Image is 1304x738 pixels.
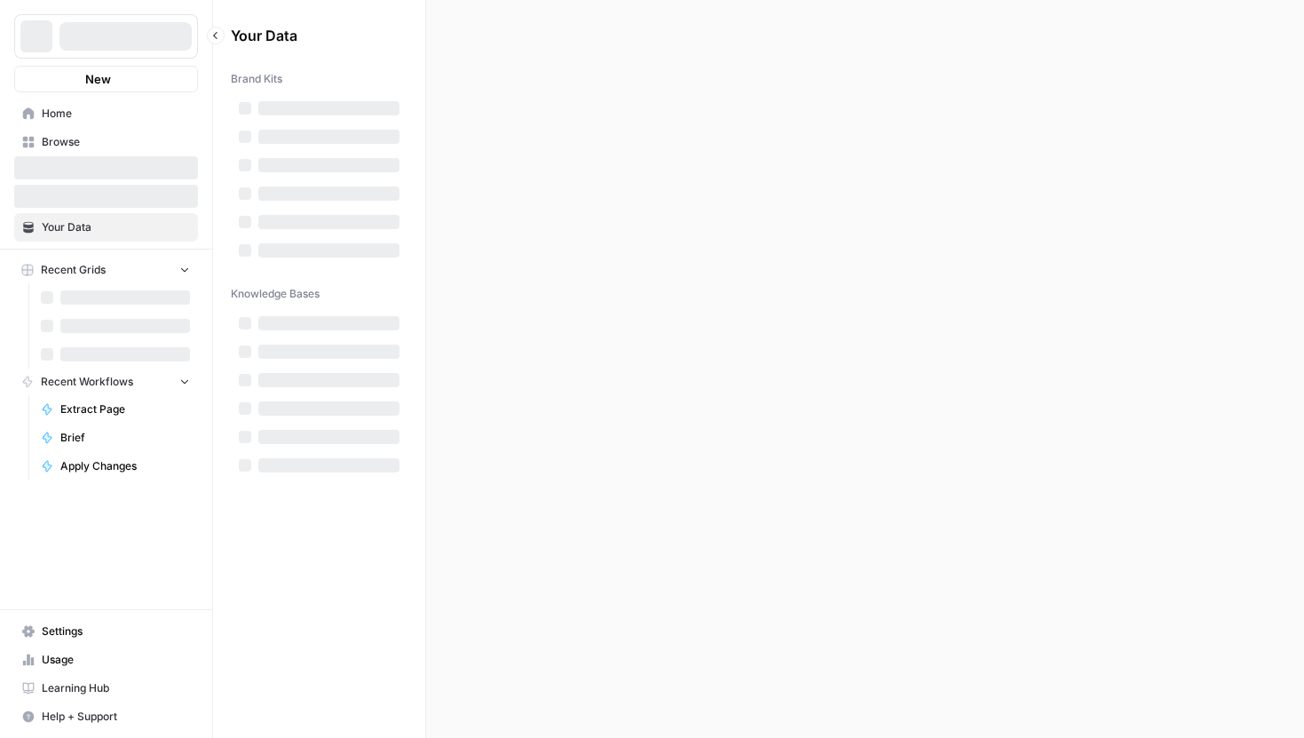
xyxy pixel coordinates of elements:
span: New [85,70,111,88]
span: Knowledge Bases [231,286,320,302]
span: Brand Kits [231,71,282,87]
span: Recent Grids [41,262,106,278]
button: Recent Workflows [14,369,198,395]
span: Brief [60,430,190,446]
span: Your Data [231,25,386,46]
a: Usage [14,646,198,674]
span: Settings [42,623,190,639]
a: Browse [14,128,198,156]
a: Your Data [14,213,198,242]
a: Apply Changes [33,452,198,480]
span: Learning Hub [42,680,190,696]
span: Your Data [42,219,190,235]
button: New [14,66,198,92]
span: Usage [42,652,190,668]
a: Learning Hub [14,674,198,702]
button: Help + Support [14,702,198,731]
a: Extract Page [33,395,198,424]
span: Apply Changes [60,458,190,474]
a: Settings [14,617,198,646]
span: Extract Page [60,401,190,417]
a: Brief [33,424,198,452]
span: Help + Support [42,709,190,725]
span: Recent Workflows [41,374,133,390]
span: Browse [42,134,190,150]
a: Home [14,99,198,128]
button: Recent Grids [14,257,198,283]
span: Home [42,106,190,122]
